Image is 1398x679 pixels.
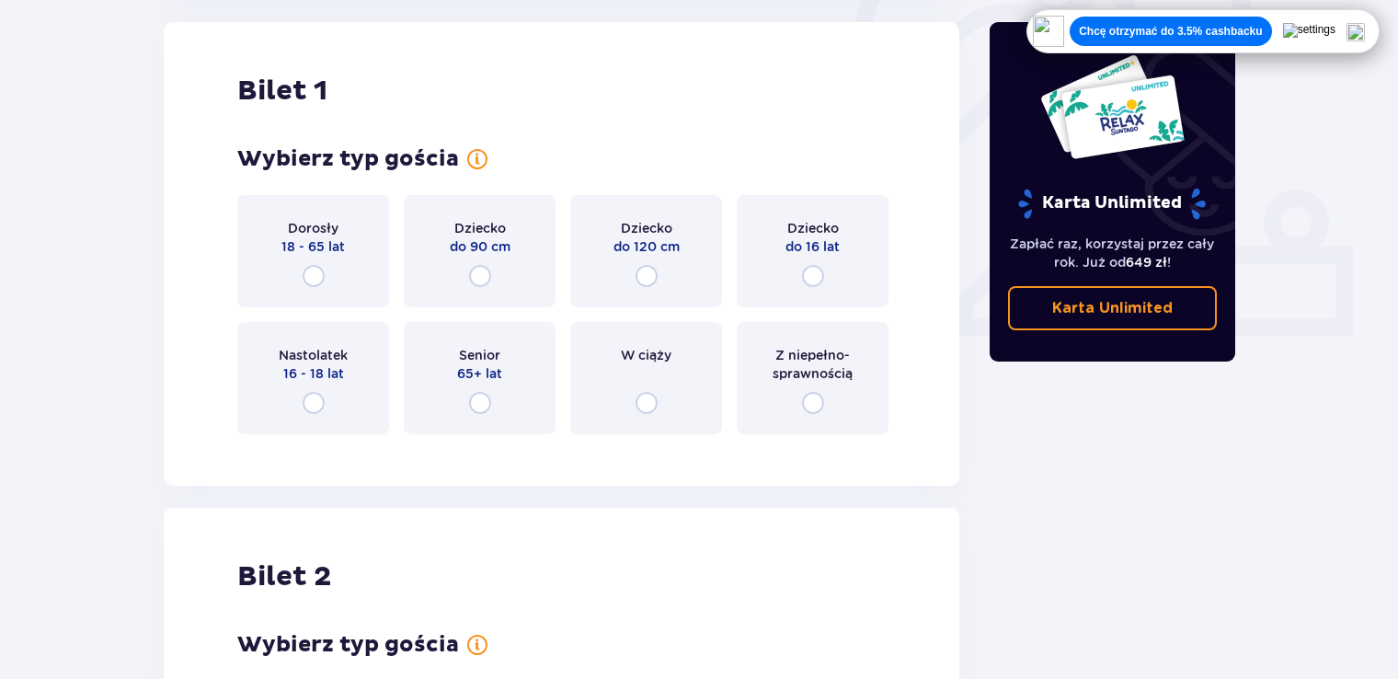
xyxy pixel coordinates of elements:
span: 16 - 18 lat [283,364,344,383]
span: 18 - 65 lat [281,237,345,256]
span: Dziecko [621,219,672,237]
span: do 90 cm [450,237,510,256]
h2: Bilet 1 [237,74,327,109]
span: W ciąży [621,346,671,364]
span: do 16 lat [785,237,840,256]
p: Zapłać raz, korzystaj przez cały rok. Już od ! [1008,235,1218,271]
span: 65+ lat [457,364,502,383]
h2: Bilet 2 [237,559,331,594]
span: Senior [459,346,500,364]
img: Dwie karty całoroczne do Suntago z napisem 'UNLIMITED RELAX', na białym tle z tropikalnymi liśćmi... [1039,53,1186,160]
span: Dziecko [787,219,839,237]
span: Dziecko [454,219,506,237]
a: Karta Unlimited [1008,286,1218,330]
span: 649 zł [1126,255,1167,270]
p: Karta Unlimited [1016,188,1208,220]
p: Karta Unlimited [1052,298,1173,318]
span: Dorosły [288,219,338,237]
span: Nastolatek [279,346,348,364]
h3: Wybierz typ gościa [237,631,459,659]
span: Z niepełno­sprawnością [753,346,872,383]
span: do 120 cm [613,237,680,256]
h3: Wybierz typ gościa [237,145,459,173]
